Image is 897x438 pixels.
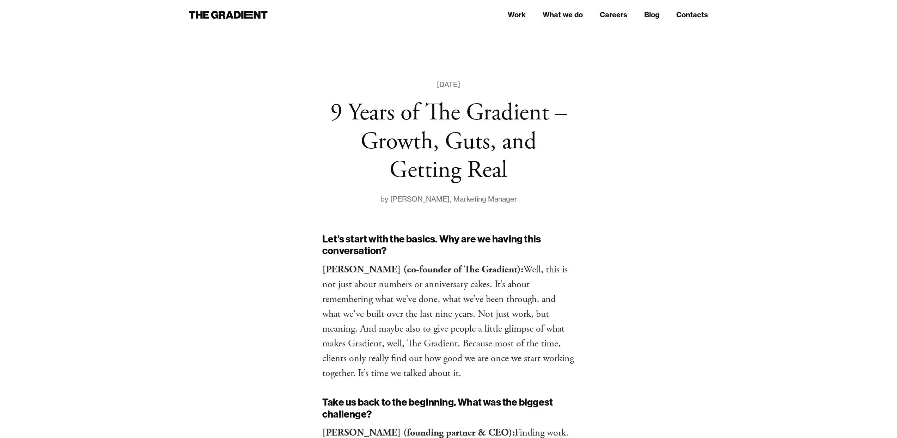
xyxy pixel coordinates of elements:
div: Marketing Manager [453,193,517,205]
p: Well, this is not just about numbers or anniversary cakes. It’s about remembering what we’ve done... [322,262,575,381]
strong: [PERSON_NAME] (co-founder of The Gradient): [322,263,523,276]
a: Work [508,10,526,20]
h2: Let’s start with the basics. Why are we having this conversation? [322,233,575,257]
a: Careers [600,10,627,20]
div: [PERSON_NAME] [390,193,450,205]
h1: 9 Years of The Gradient – Growth, Guts, and Getting Real [322,99,575,185]
a: What we do [543,10,583,20]
div: by [380,193,390,205]
div: [DATE] [437,79,460,90]
a: Contacts [676,10,708,20]
h2: Take us back to the beginning. What was the biggest challenge? [322,396,575,420]
a: Blog [644,10,659,20]
div: , [450,193,453,205]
